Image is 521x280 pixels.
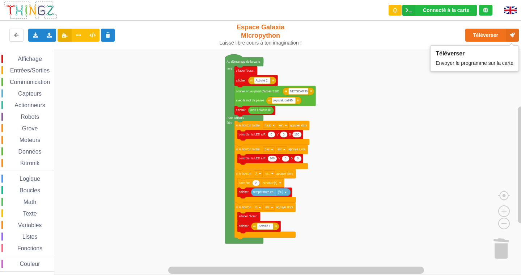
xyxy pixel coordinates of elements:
img: thingz_logo.png [3,1,58,20]
span: Kitronik [19,160,41,166]
text: seconde(s) [263,181,278,185]
div: Envoyer le programme sur la carte [436,57,513,67]
text: appuyé alors [288,148,305,151]
text: joyoustuba995 [273,99,293,102]
text: B [291,157,293,160]
text: 100 [270,157,275,160]
button: Téléverser [465,29,519,42]
span: Logique [18,176,41,182]
text: contrôler la LED à R [239,133,266,136]
text: connexion au point d'accès SSID [236,90,279,93]
text: V [278,157,280,160]
span: Listes [21,234,39,240]
img: gb.png [504,7,517,14]
text: effacer l'écran [239,215,257,218]
div: Connecté à la carte [423,8,469,13]
text: 0 [297,157,299,160]
text: Activité 1 [258,225,271,228]
text: bas [265,148,270,151]
text: si le bouton [236,206,251,209]
text: mon adresse IP [250,109,271,112]
text: 2 [255,181,257,185]
text: afficher [239,225,249,228]
text: 100 [295,133,300,136]
text: NETGEAR38 [290,90,308,93]
span: Actionneurs [13,102,46,108]
span: Grove [21,125,39,131]
text: Activité 1 [255,79,268,82]
text: est [265,206,270,209]
text: effacer l'écran [236,69,254,72]
span: Boucles [18,187,41,193]
text: V [276,133,279,136]
text: afficher [236,109,246,112]
text: faire [226,67,232,70]
div: Téléverser [436,50,513,57]
span: Math [22,199,38,205]
text: température en [253,191,274,194]
span: Capteurs [17,91,43,97]
text: attendre [239,181,250,185]
text: appuyé alors [290,124,307,127]
text: si le bouton tactile [236,148,260,151]
text: (°C) [278,191,283,194]
span: Fonctions [16,245,43,251]
text: contrôler la LED à R [239,157,266,160]
text: avec le mot de passe [236,99,264,102]
text: Pour toujours [226,116,244,120]
text: est [278,148,282,151]
span: Variables [17,222,43,228]
span: Entrées/Sorties [9,67,51,74]
text: est [279,124,284,127]
span: Affichage [17,56,43,62]
text: si le bouton [236,172,251,175]
div: Espace Galaxia Micropython [216,23,305,46]
span: Données [17,149,43,155]
div: Laisse libre cours à ton imagination ! [216,40,305,46]
text: appuyé alors [276,206,293,209]
text: si le bouton tactile [236,124,260,127]
text: faire [226,121,232,125]
div: Ta base fonctionne bien ! [402,5,477,16]
text: haut [265,124,271,127]
span: Robots [20,114,40,120]
text: appuyé alors [276,172,293,175]
text: 0 [271,133,272,136]
text: A [255,172,258,175]
text: est [266,172,270,175]
text: 0 [285,157,287,160]
span: Communication [9,79,51,85]
span: Moteurs [18,137,42,143]
text: B [255,206,258,209]
text: afficher [236,79,246,82]
div: Tu es connecté au serveur de création de Thingz [479,5,492,16]
text: afficher [239,191,249,194]
text: Au démarrage de la carte [226,60,260,63]
span: Couleur [19,261,41,267]
text: B [289,133,291,136]
text: 0 [283,133,285,136]
span: Texte [22,210,38,217]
